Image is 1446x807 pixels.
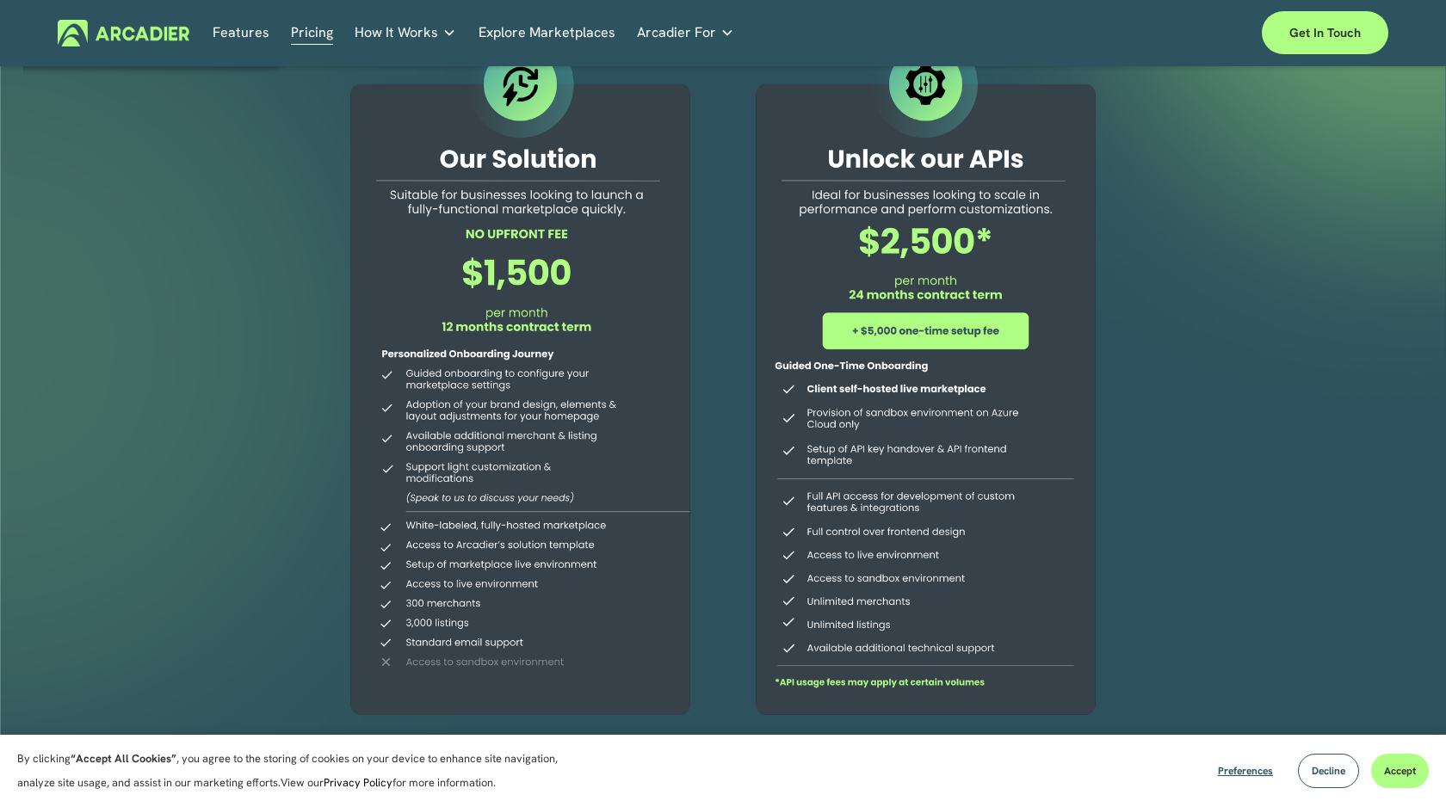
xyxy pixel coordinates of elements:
[637,21,716,45] span: Arcadier For
[58,20,189,46] img: Arcadier
[1205,754,1286,788] button: Preferences
[324,775,392,790] a: Privacy Policy
[355,20,456,46] a: folder dropdown
[213,20,269,46] a: Features
[1312,764,1345,778] span: Decline
[355,21,438,45] span: How It Works
[17,747,577,795] p: By clicking , you agree to the storing of cookies on your device to enhance site navigation, anal...
[291,20,333,46] a: Pricing
[1218,764,1273,778] span: Preferences
[479,20,615,46] a: Explore Marketplaces
[1360,724,1446,807] div: Chat-Widget
[1298,754,1359,788] button: Decline
[1262,11,1388,54] a: Get in touch
[71,751,176,766] strong: “Accept All Cookies”
[637,20,734,46] a: folder dropdown
[1360,724,1446,807] iframe: Chat Widget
